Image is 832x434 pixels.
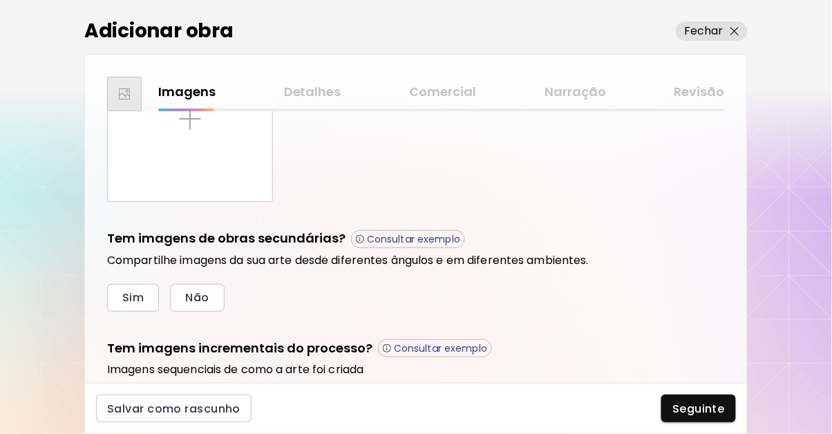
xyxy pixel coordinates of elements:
h5: Tem imagens de obras secundárias? [107,229,346,248]
p: Consultar exemplo [394,342,487,355]
button: Seguinte [661,395,736,422]
button: Consultar exemplo [378,339,492,357]
span: Salvar como rascunho [107,402,240,416]
button: Não [170,284,224,312]
h6: Compartilhe imagens da sua arte desde diferentes ângulos e em diferentes ambientes. [107,254,725,267]
h6: Imagens sequenciais de como a arte foi criada [107,363,725,377]
img: placeholder [179,108,201,130]
span: Sim [122,290,144,305]
p: Consultar exemplo [367,233,460,245]
span: Seguinte [672,402,725,416]
h5: Tem imagens incrementais do processo? [107,339,372,358]
img: thumbnail [119,88,130,100]
button: Consultar exemplo [351,230,465,248]
button: Sim [107,284,159,312]
span: Não [185,290,209,305]
button: Salvar como rascunho [96,395,252,422]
